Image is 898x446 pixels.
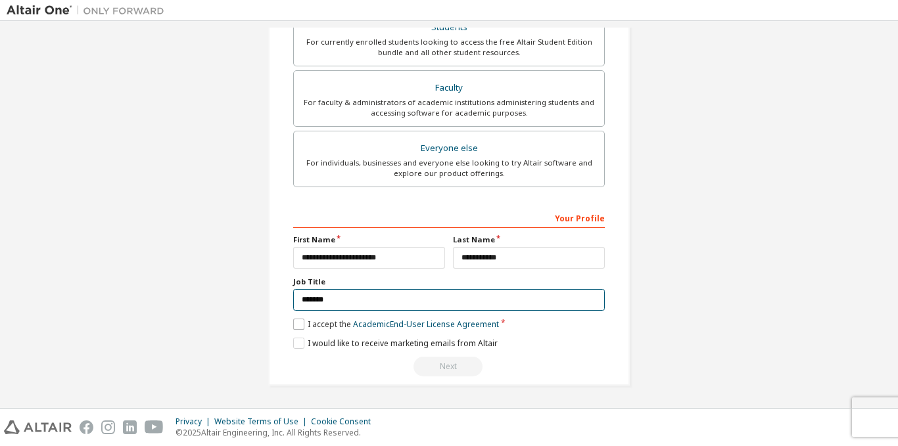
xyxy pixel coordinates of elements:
[453,234,605,245] label: Last Name
[293,277,605,287] label: Job Title
[311,416,379,427] div: Cookie Consent
[302,97,596,118] div: For faculty & administrators of academic institutions administering students and accessing softwa...
[293,338,498,349] label: I would like to receive marketing emails from Altair
[302,139,596,158] div: Everyone else
[145,420,164,434] img: youtube.svg
[353,319,499,330] a: Academic End-User License Agreement
[214,416,311,427] div: Website Terms of Use
[293,207,605,228] div: Your Profile
[302,18,596,37] div: Students
[302,158,596,179] div: For individuals, businesses and everyone else looking to try Altair software and explore our prod...
[80,420,93,434] img: facebook.svg
[293,319,499,330] label: I accept the
[293,357,605,376] div: Read and acccept EULA to continue
[123,420,137,434] img: linkedin.svg
[302,79,596,97] div: Faculty
[101,420,115,434] img: instagram.svg
[176,427,379,438] p: © 2025 Altair Engineering, Inc. All Rights Reserved.
[293,234,445,245] label: First Name
[4,420,72,434] img: altair_logo.svg
[302,37,596,58] div: For currently enrolled students looking to access the free Altair Student Edition bundle and all ...
[7,4,171,17] img: Altair One
[176,416,214,427] div: Privacy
